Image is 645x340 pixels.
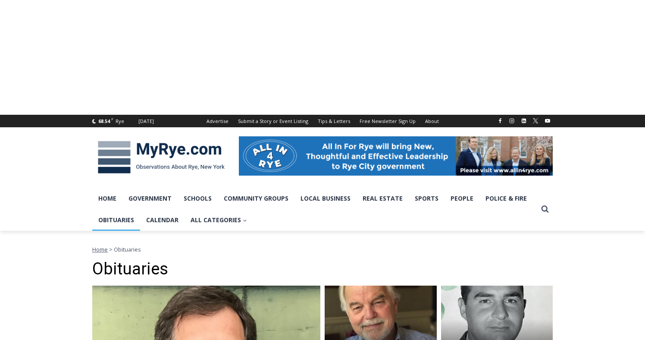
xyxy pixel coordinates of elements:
a: YouTube [542,116,553,126]
span: All Categories [191,215,247,225]
a: People [445,188,479,209]
nav: Breadcrumbs [92,245,553,254]
a: Sports [409,188,445,209]
a: Obituaries [92,209,140,231]
a: Tips & Letters [313,115,355,127]
a: Free Newsletter Sign Up [355,115,420,127]
span: Obituaries [114,246,141,253]
nav: Primary Navigation [92,188,537,231]
a: Police & Fire [479,188,533,209]
button: View Search Form [537,201,553,217]
span: 68.54 [98,118,110,124]
a: Calendar [140,209,185,231]
a: Community Groups [218,188,294,209]
a: Advertise [202,115,233,127]
a: Local Business [294,188,357,209]
div: Rye [116,117,124,125]
a: Home [92,246,108,253]
a: X [530,116,541,126]
a: Linkedin [519,116,529,126]
a: Instagram [507,116,517,126]
a: Real Estate [357,188,409,209]
div: [DATE] [138,117,154,125]
a: Schools [178,188,218,209]
a: About [420,115,444,127]
a: Facebook [495,116,505,126]
span: > [109,246,113,253]
nav: Secondary Navigation [202,115,444,127]
a: All Categories [185,209,253,231]
a: Home [92,188,122,209]
img: All in for Rye [239,136,553,175]
a: Submit a Story or Event Listing [233,115,313,127]
h1: Obituaries [92,259,553,279]
img: MyRye.com [92,135,230,180]
a: Government [122,188,178,209]
span: F [111,116,113,121]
